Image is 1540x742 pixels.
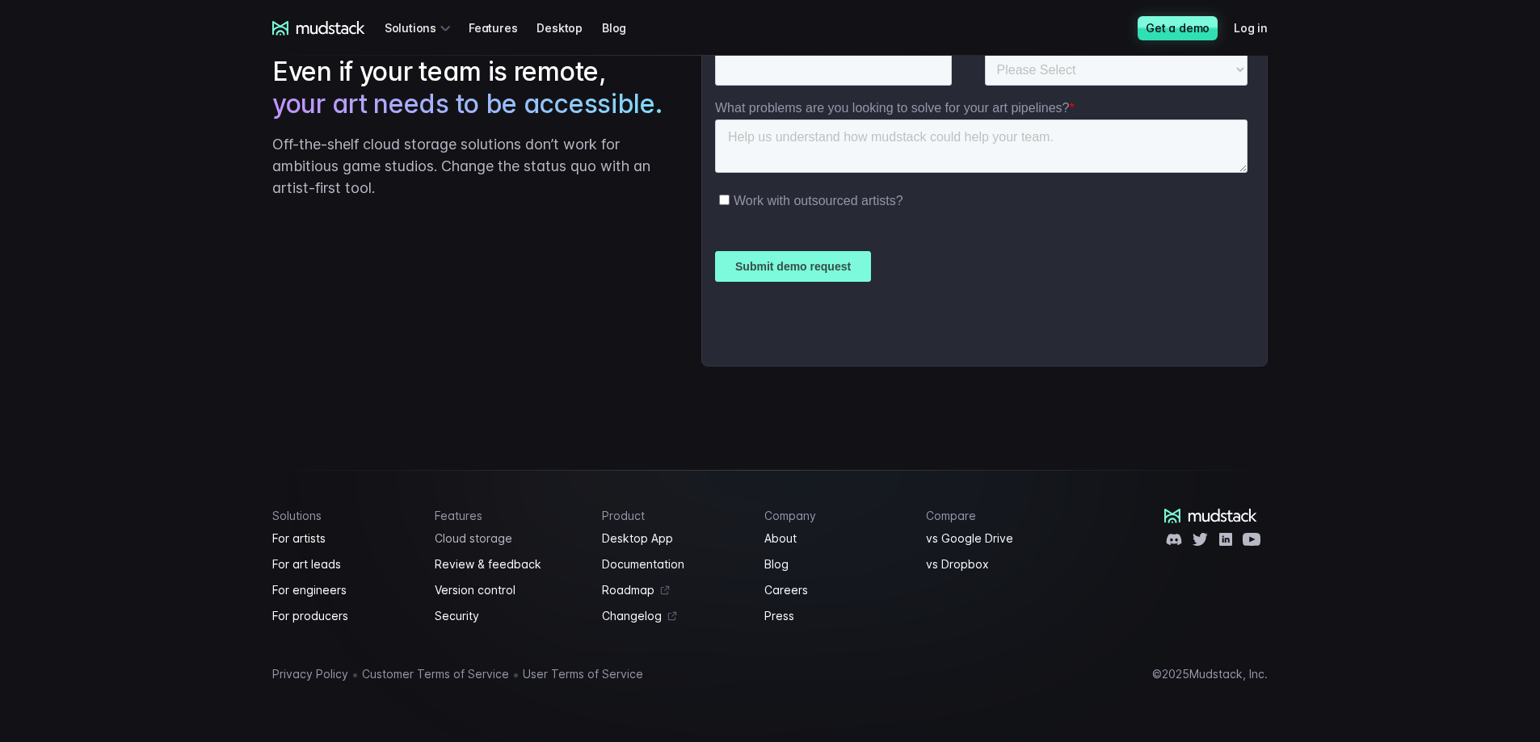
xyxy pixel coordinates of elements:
[272,529,415,548] a: For artists
[469,13,536,43] a: Features
[272,606,415,626] a: For producers
[764,555,907,574] a: Blog
[272,581,415,600] a: For engineers
[272,88,662,120] span: your art needs to be accessible.
[362,664,509,684] a: Customer Terms of Service
[764,529,907,548] a: About
[512,666,520,682] span: •
[764,509,907,522] h4: Company
[602,581,745,600] a: Roadmap
[536,13,602,43] a: Desktop
[435,509,583,522] h4: Features
[1164,509,1257,523] a: mudstack logo
[602,555,745,574] a: Documentation
[435,555,583,574] a: Review & feedback
[764,606,907,626] a: Press
[435,529,583,548] a: Cloud storage
[435,606,583,626] a: Security
[1138,16,1218,40] a: Get a demo
[926,509,1069,522] h4: Compare
[602,606,745,626] a: Changelog
[926,529,1069,548] a: vs Google Drive
[385,13,456,43] div: Solutions
[926,555,1069,574] a: vs Dropbox
[523,664,643,684] a: User Terms of Service
[602,13,646,43] a: Blog
[1152,668,1268,681] div: © 2025 Mudstack, Inc.
[602,509,745,522] h4: Product
[764,581,907,600] a: Careers
[351,666,359,682] span: •
[602,529,745,548] a: Desktop App
[272,509,415,522] h4: Solutions
[272,56,669,120] h2: Even if your team is remote,
[272,21,365,36] a: mudstack logo
[435,581,583,600] a: Version control
[272,555,415,574] a: For art leads
[272,133,669,199] p: Off-the-shelf cloud storage solutions don’t work for ambitious game studios. Change the status qu...
[272,664,348,684] a: Privacy Policy
[1234,13,1287,43] a: Log in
